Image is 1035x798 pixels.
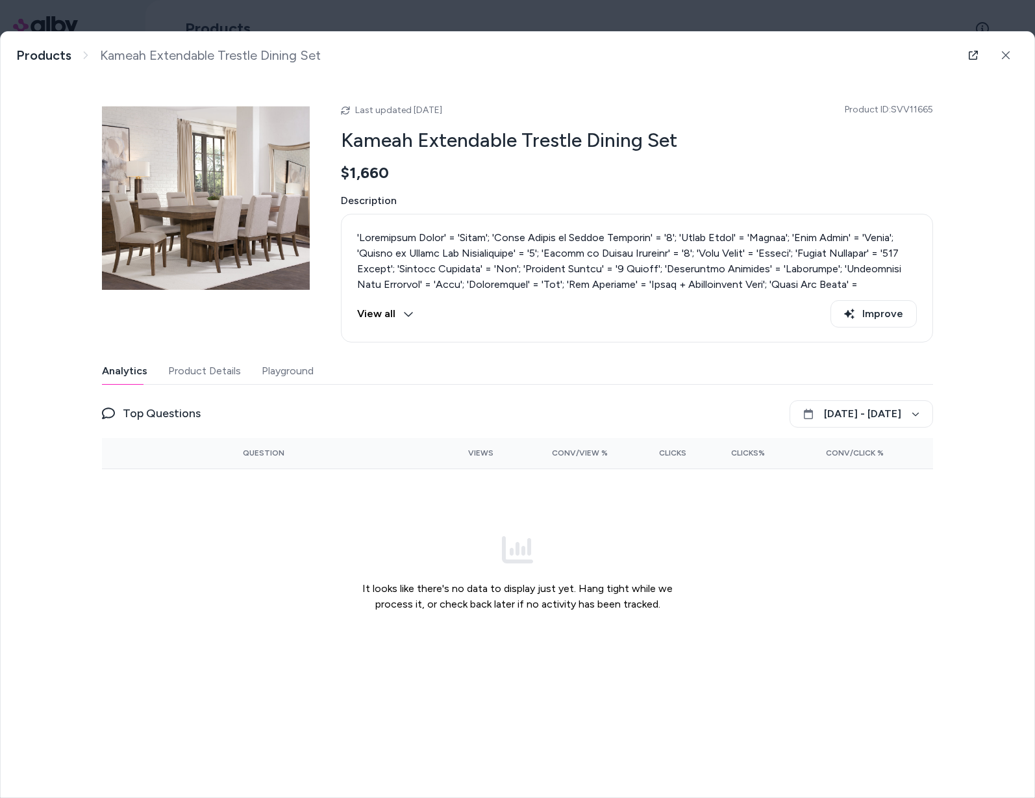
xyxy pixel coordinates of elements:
[123,404,201,422] span: Top Questions
[102,358,147,384] button: Analytics
[731,448,765,458] span: Clicks%
[436,443,493,463] button: Views
[830,300,917,328] button: Improve
[102,94,310,302] img: .jpg
[659,448,686,458] span: Clicks
[243,443,284,463] button: Question
[826,448,884,458] span: Conv/Click %
[357,230,917,417] p: 'Loremipsum Dolor' = 'Sitam'; 'Conse Adipis el Seddoe Temporin' = '8'; 'Utlab Etdol' = 'Magnaa'; ...
[243,448,284,458] span: Question
[341,128,933,153] h2: Kameah Extendable Trestle Dining Set
[168,358,241,384] button: Product Details
[514,443,608,463] button: Conv/View %
[468,448,493,458] span: Views
[707,443,765,463] button: Clicks%
[16,47,71,64] a: Products
[341,193,933,209] span: Description
[845,103,933,116] span: Product ID: SVV11665
[100,47,321,64] span: Kameah Extendable Trestle Dining Set
[786,443,884,463] button: Conv/Click %
[629,443,686,463] button: Clicks
[552,448,608,458] span: Conv/View %
[355,105,442,116] span: Last updated [DATE]
[790,400,933,428] button: [DATE] - [DATE]
[351,480,684,667] div: It looks like there's no data to display just yet. Hang tight while we process it, or check back ...
[341,163,389,183] span: $1,660
[357,300,414,328] button: View all
[16,47,321,64] nav: breadcrumb
[262,358,314,384] button: Playground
